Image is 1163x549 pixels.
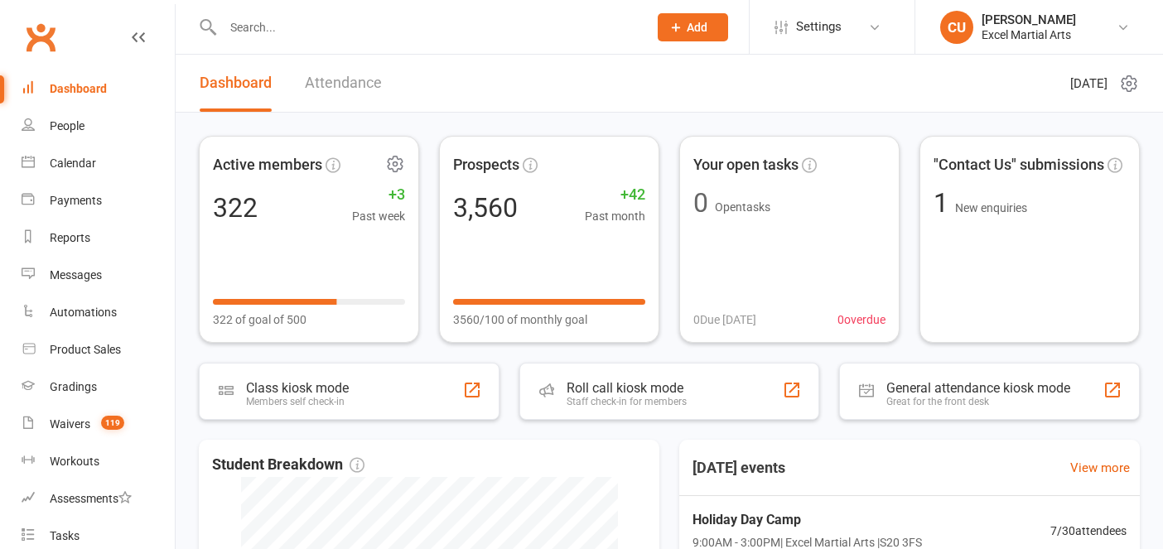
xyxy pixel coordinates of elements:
div: Members self check-in [246,396,349,407]
span: 1 [934,187,955,219]
div: 0 [693,190,708,216]
a: Dashboard [22,70,175,108]
div: General attendance kiosk mode [886,380,1070,396]
h3: [DATE] events [679,453,799,483]
a: People [22,108,175,145]
a: Waivers 119 [22,406,175,443]
div: People [50,119,84,132]
div: 322 [213,195,258,221]
span: 322 of goal of 500 [213,311,306,329]
span: +42 [585,183,645,207]
a: Assessments [22,480,175,518]
div: Assessments [50,492,132,505]
div: Dashboard [50,82,107,95]
span: +3 [352,183,405,207]
span: New enquiries [955,201,1027,214]
a: Reports [22,219,175,257]
span: Past week [352,207,405,225]
div: Class kiosk mode [246,380,349,396]
a: Payments [22,182,175,219]
div: Payments [50,194,102,207]
div: Excel Martial Arts [982,27,1076,42]
span: 119 [101,416,124,430]
div: Waivers [50,417,90,431]
div: Great for the front desk [886,396,1070,407]
a: Dashboard [200,55,272,112]
span: Past month [585,207,645,225]
div: Roll call kiosk mode [567,380,687,396]
div: Gradings [50,380,97,393]
div: Staff check-in for members [567,396,687,407]
span: [DATE] [1070,74,1108,94]
div: CU [940,11,973,44]
a: Attendance [305,55,382,112]
a: Workouts [22,443,175,480]
span: Student Breakdown [212,453,364,477]
a: View more [1070,458,1130,478]
span: 0 overdue [837,311,886,329]
a: Gradings [22,368,175,406]
span: 3560/100 of monthly goal [453,311,587,329]
div: Calendar [50,157,96,170]
div: Reports [50,231,90,244]
a: Messages [22,257,175,294]
span: 7 / 30 attendees [1050,522,1127,540]
div: Automations [50,306,117,319]
span: Settings [796,8,842,46]
a: Calendar [22,145,175,182]
span: 0 Due [DATE] [693,311,756,329]
a: Automations [22,294,175,331]
div: 3,560 [453,195,518,221]
span: Your open tasks [693,153,799,177]
span: Prospects [453,153,519,177]
span: Active members [213,153,322,177]
div: Tasks [50,529,80,542]
input: Search... [218,16,636,39]
button: Add [658,13,728,41]
span: Open tasks [715,200,770,214]
a: Clubworx [20,17,61,58]
div: Product Sales [50,343,121,356]
a: Product Sales [22,331,175,368]
span: "Contact Us" submissions [934,153,1104,177]
span: Holiday Day Camp [692,509,922,531]
div: Messages [50,268,102,282]
span: Add [687,21,707,34]
div: [PERSON_NAME] [982,12,1076,27]
div: Workouts [50,455,99,468]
